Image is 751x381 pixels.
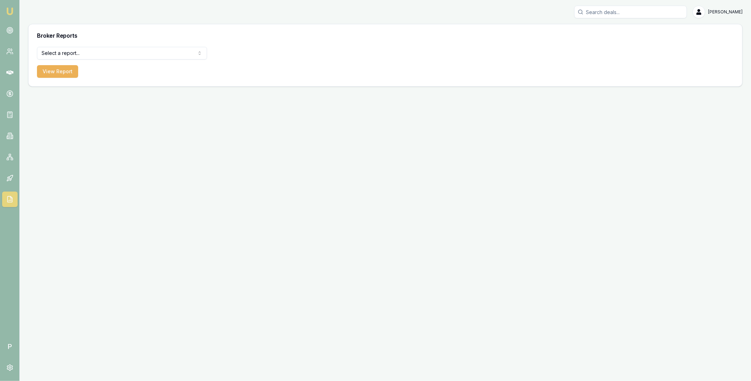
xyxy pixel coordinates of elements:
[2,339,18,354] span: P
[37,33,734,38] h3: Broker Reports
[6,7,14,15] img: emu-icon-u.png
[574,6,687,18] input: Search deals
[708,9,743,15] span: [PERSON_NAME]
[37,65,78,78] button: View Report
